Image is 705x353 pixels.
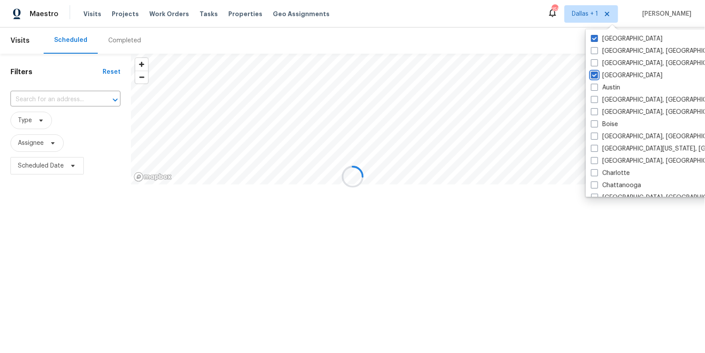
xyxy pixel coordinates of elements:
[135,71,148,83] button: Zoom out
[135,58,148,71] button: Zoom in
[591,71,663,80] label: [GEOGRAPHIC_DATA]
[591,169,630,178] label: Charlotte
[591,83,620,92] label: Austin
[134,172,172,182] a: Mapbox homepage
[591,181,641,190] label: Chattanooga
[552,5,558,14] div: 158
[591,120,618,129] label: Boise
[591,34,663,43] label: [GEOGRAPHIC_DATA]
